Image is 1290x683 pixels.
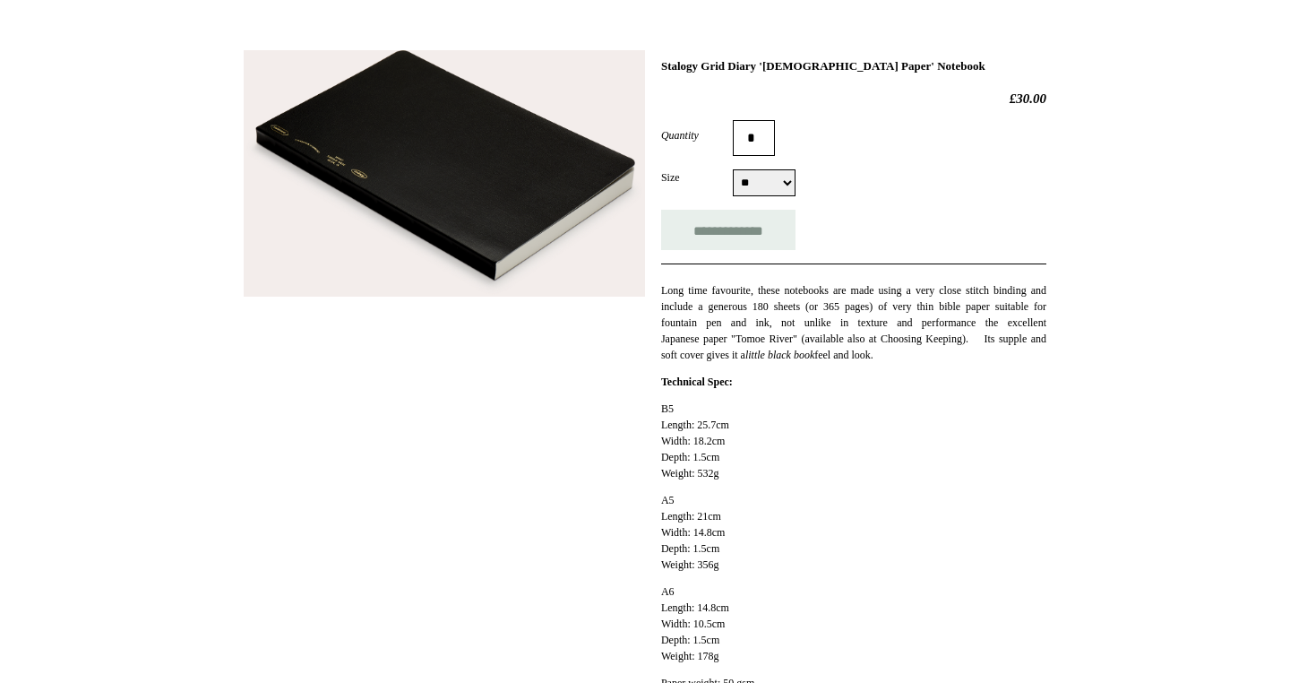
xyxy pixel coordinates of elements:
p: B5 Length: 25.7cm Width: 18.2cm Depth: 1.5cm Weight: 532g [661,401,1046,481]
label: Size [661,169,733,186]
em: little black book [745,349,814,361]
p: Long time favourite, these notebooks are made using a very close stitch binding and include a gen... [661,282,1046,363]
h1: Stalogy Grid Diary '[DEMOGRAPHIC_DATA] Paper' Notebook [661,59,1046,73]
p: A5 Length: 21cm Width: 14.8cm Depth: 1.5cm Weight: 356g [661,492,1046,573]
p: A6 Length: 14.8cm Width: 10.5cm Depth: 1.5cm Weight: 178g [661,584,1046,664]
strong: Technical Spec: [661,376,733,388]
img: Stalogy Grid Diary 'Bible Paper' Notebook [244,50,645,298]
label: Quantity [661,127,733,143]
h2: £30.00 [661,91,1046,107]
